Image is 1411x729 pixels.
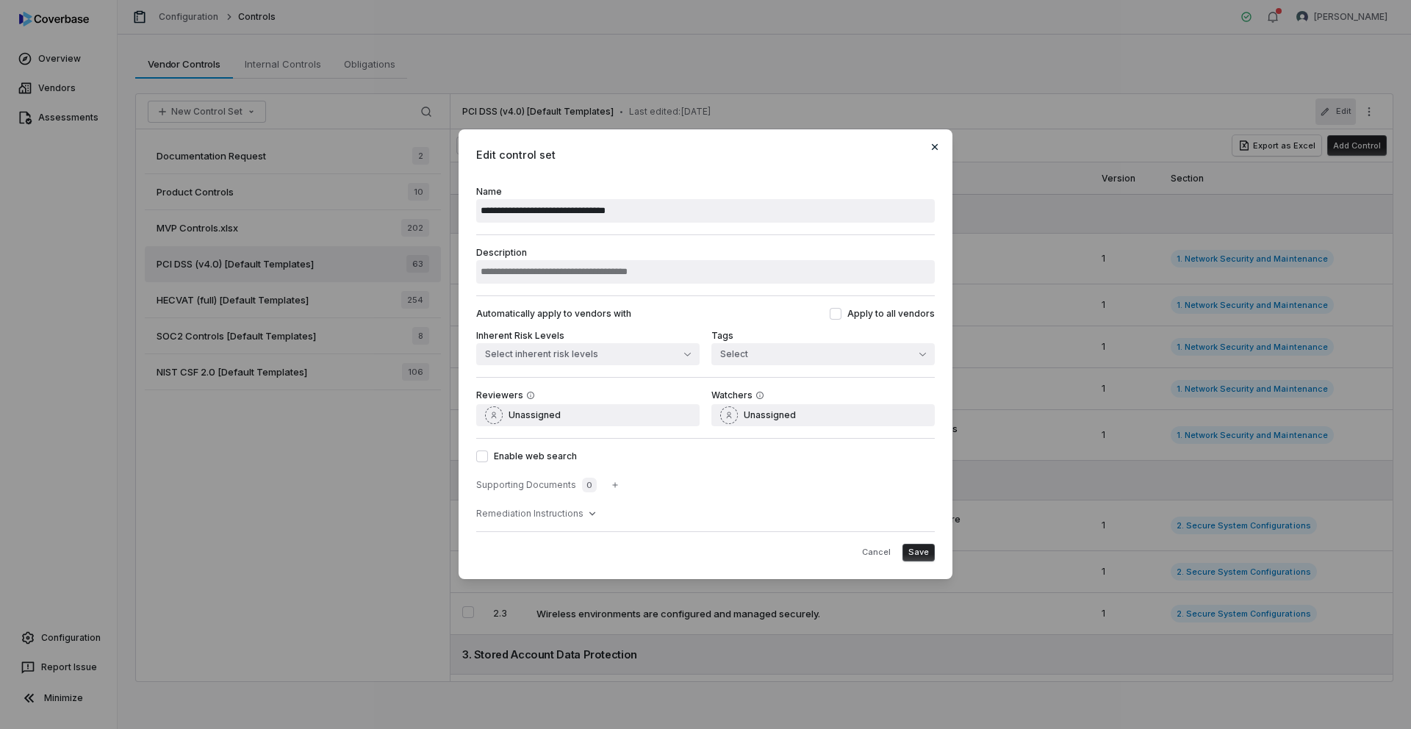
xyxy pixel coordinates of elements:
[476,147,935,162] span: Edit control set
[830,308,841,320] button: Apply to all vendors
[744,409,796,421] span: Unassigned
[476,343,700,365] button: Select inherent risk levels
[902,544,935,561] button: Save
[856,544,897,561] button: Cancel
[476,186,935,223] label: Name
[476,247,935,284] label: Description
[908,547,929,558] span: Save
[711,343,935,365] button: Select
[476,330,564,341] label: Inherent Risk Levels
[476,389,523,401] label: Reviewers
[476,260,935,284] input: Description
[711,389,753,401] label: Watchers
[476,508,584,520] span: Remediation Instructions
[509,409,561,421] span: Unassigned
[476,450,488,462] button: Enable web search
[476,199,935,223] input: Name
[476,308,631,320] h3: Automatically apply to vendors with
[476,479,576,491] span: Supporting Documents
[582,478,597,492] span: 0
[711,330,733,341] label: Tags
[830,308,935,320] label: Apply to all vendors
[476,450,935,462] label: Enable web search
